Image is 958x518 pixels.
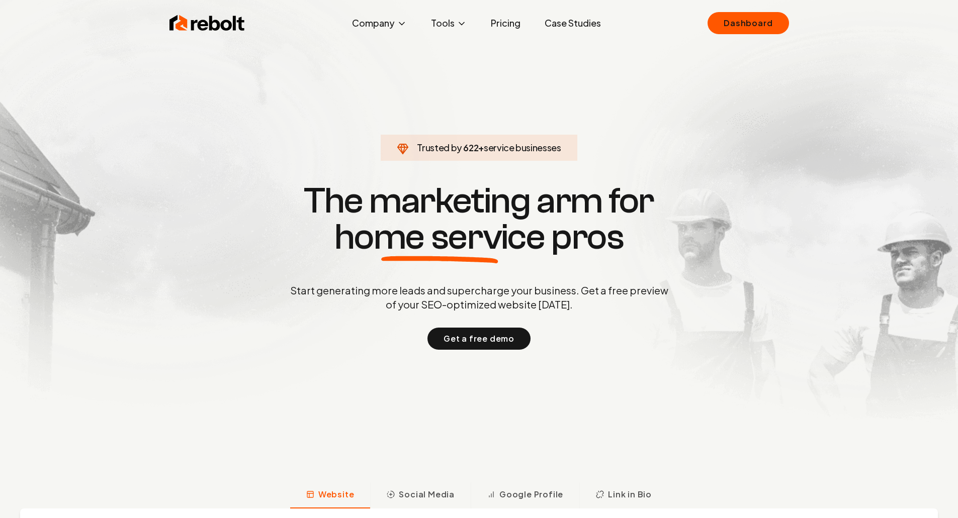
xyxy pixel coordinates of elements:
button: Social Media [370,482,471,508]
h1: The marketing arm for pros [238,183,721,255]
span: Website [318,488,355,500]
button: Website [290,482,371,508]
a: Pricing [483,13,529,33]
span: Google Profile [499,488,563,500]
span: Trusted by [417,142,462,153]
span: home service [334,219,545,255]
button: Google Profile [471,482,579,508]
p: Start generating more leads and supercharge your business. Get a free preview of your SEO-optimiz... [288,283,670,312]
span: 622 [463,141,478,155]
span: Link in Bio [608,488,652,500]
span: + [478,142,484,153]
button: Link in Bio [579,482,668,508]
span: service businesses [484,142,561,153]
button: Company [344,13,415,33]
button: Tools [423,13,475,33]
img: Rebolt Logo [169,13,245,33]
button: Get a free demo [427,328,531,350]
a: Dashboard [708,12,789,34]
span: Social Media [399,488,455,500]
a: Case Studies [537,13,609,33]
